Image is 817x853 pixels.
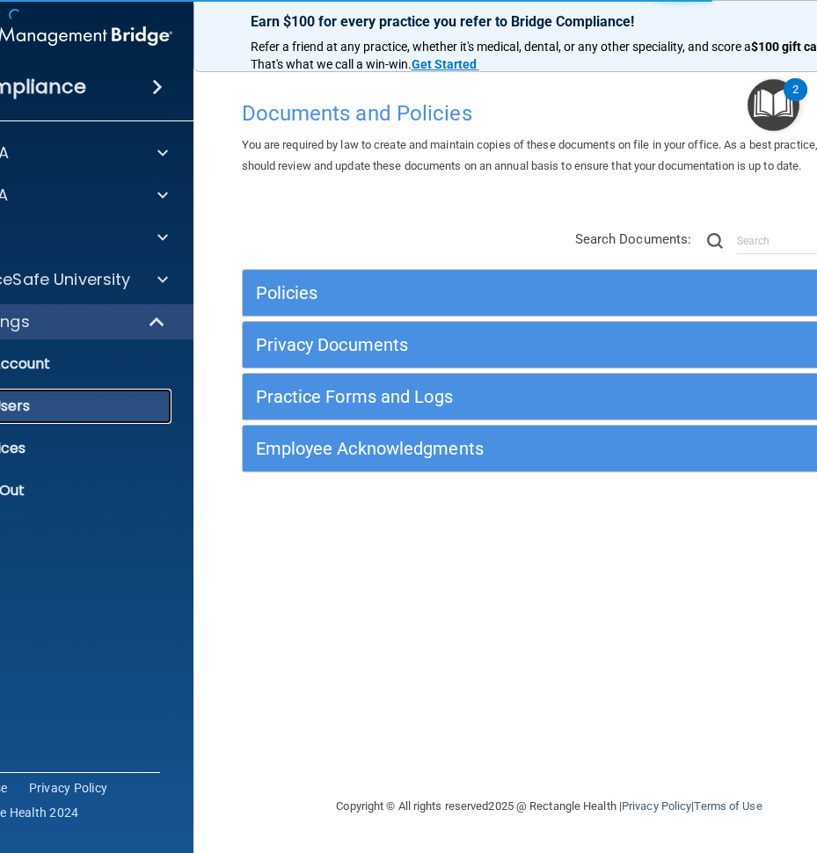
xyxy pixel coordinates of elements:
[256,439,690,458] h5: Employee Acknowledgments
[707,233,723,249] img: ic-search.3b580494.png
[256,387,690,406] h5: Practice Forms and Logs
[256,283,690,303] h5: Policies
[412,57,479,71] a: Get Started
[575,231,692,247] span: Search Documents:
[748,79,799,131] button: Open Resource Center, 2 new notifications
[622,799,691,813] a: Privacy Policy
[251,40,751,54] span: Refer a friend at any practice, whether it's medical, dental, or any other speciality, and score a
[29,779,108,797] a: Privacy Policy
[694,799,762,813] a: Terms of Use
[256,335,690,354] h5: Privacy Documents
[792,90,799,113] div: 2
[412,57,477,71] strong: Get Started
